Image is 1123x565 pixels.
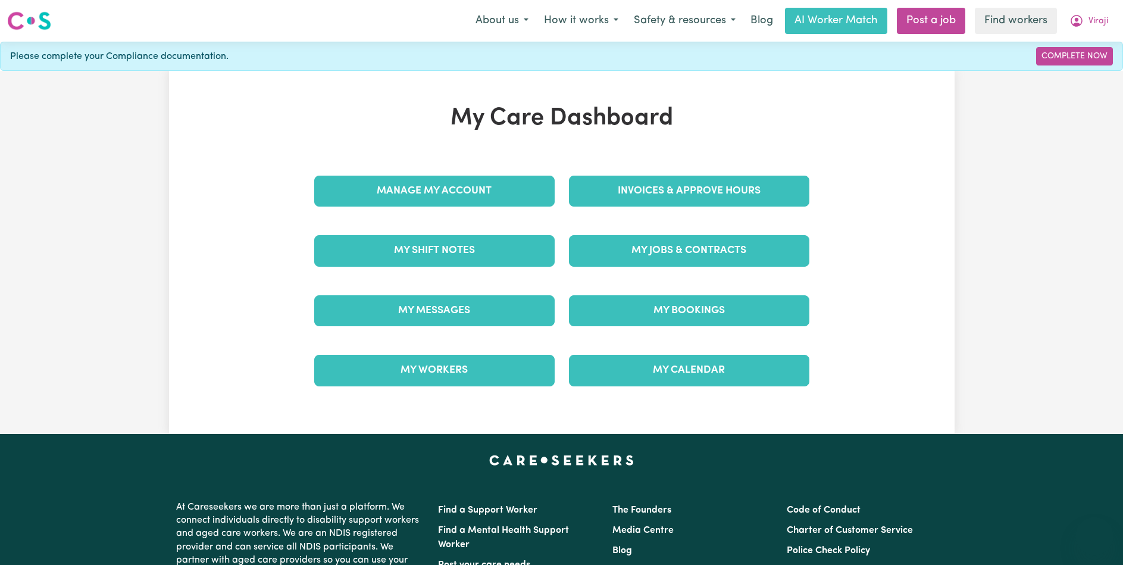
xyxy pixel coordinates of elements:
a: Find a Support Worker [438,505,537,515]
a: Charter of Customer Service [787,526,913,535]
a: The Founders [612,505,671,515]
span: Viraji [1088,15,1108,28]
a: Manage My Account [314,176,555,207]
span: Please complete your Compliance documentation. [10,49,229,64]
a: Media Centre [612,526,674,535]
a: Blog [612,546,632,555]
a: Find workers [975,8,1057,34]
a: Invoices & Approve Hours [569,176,809,207]
a: My Calendar [569,355,809,386]
a: My Bookings [569,295,809,326]
a: Post a job [897,8,965,34]
a: Complete Now [1036,47,1113,65]
a: Find a Mental Health Support Worker [438,526,569,550]
a: My Workers [314,355,555,386]
button: About us [468,8,536,33]
a: My Messages [314,295,555,326]
a: My Shift Notes [314,235,555,266]
a: Careseekers home page [489,455,634,465]
button: My Account [1062,8,1116,33]
a: Blog [743,8,780,34]
button: How it works [536,8,626,33]
iframe: Button to launch messaging window [1075,517,1113,555]
a: Careseekers logo [7,7,51,35]
a: Police Check Policy [787,546,870,555]
a: Code of Conduct [787,505,861,515]
a: My Jobs & Contracts [569,235,809,266]
img: Careseekers logo [7,10,51,32]
button: Safety & resources [626,8,743,33]
a: AI Worker Match [785,8,887,34]
h1: My Care Dashboard [307,104,817,133]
